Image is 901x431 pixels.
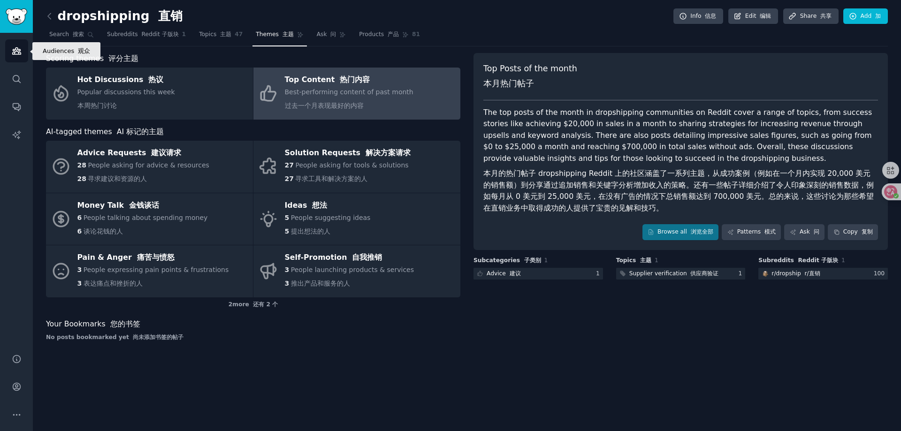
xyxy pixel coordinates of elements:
[483,63,577,93] span: Top Posts of the month
[151,148,181,157] font: 建议请求
[313,27,350,46] a: Ask 问
[875,13,881,19] font: 加
[874,270,888,278] div: 100
[642,224,719,240] a: Browse all 浏览全部
[388,31,399,38] font: 产品
[317,30,336,39] span: Ask
[760,13,771,19] font: 编辑
[196,27,246,46] a: Topics 主题47
[256,30,293,39] span: Themes
[253,193,460,245] a: Ideas 想法5People suggesting ideas5提出想法的人
[252,27,306,46] a: Themes 主题
[77,73,175,88] div: Hot Discussions
[104,27,189,46] a: Subreddits Reddit 子版块1
[46,245,253,297] a: Pain & Anger 痛苦与愤怒3People expressing pain points & frustrations3表达痛点和挫折的人
[483,79,534,88] font: 本月热门帖子
[77,161,86,169] span: 28
[359,30,399,39] span: Products
[843,8,888,24] a: Add 加
[841,257,845,264] span: 1
[283,31,294,38] font: 主题
[728,8,779,24] a: Edit 编辑
[46,27,97,46] a: Search 搜索
[77,175,86,182] span: 28
[182,30,186,39] span: 1
[616,257,651,265] span: Topics
[862,228,873,235] font: 复制
[412,30,420,39] span: 81
[46,297,460,312] div: 2 more
[84,280,143,287] span: 表达痛点和挫折的人
[77,227,82,235] span: 6
[722,224,781,240] a: Patterns 模式
[285,198,371,213] div: Ideas
[285,266,290,273] span: 3
[473,257,541,265] span: Subcategories
[616,268,746,280] a: Supplier verification 供应商验证1
[291,266,414,273] span: People launching products & services
[673,8,723,24] a: Info 信息
[285,146,411,161] div: Solution Requests
[483,169,874,212] font: 本月的热门帖子 dropshipping Reddit 上的社区涵盖了一系列主题，从成功案例（例如在一个月内实现 20,000 美元的销售额）到分享通过追加销售和关键字分析增加收入的策略。还有一...
[46,193,253,245] a: Money Talk 金钱谈话6People talking about spending money6谈论花钱的人
[758,268,888,280] a: dropshipr/dropship r/直销100
[285,250,414,265] div: Self-Promotion
[524,257,541,264] font: 子类别
[291,227,330,235] span: 提出想法的人
[137,253,175,262] font: 痛苦与愤怒
[77,250,229,265] div: Pain & Anger
[77,266,82,273] span: 3
[285,280,290,287] span: 3
[762,270,768,277] img: dropship
[352,253,382,262] font: 自我推销
[340,75,370,84] font: 热门内容
[84,266,229,273] span: People expressing pain points & frustrations
[295,161,408,169] span: People asking for tools & solutions
[148,75,163,84] font: 热议
[6,8,27,25] img: GummySearch logo
[814,228,819,235] font: 问
[510,270,521,277] font: 建议
[199,30,231,39] span: Topics
[291,280,350,287] span: 推出产品和服务的人
[285,88,413,109] span: Best-performing content of past month
[629,270,719,278] div: Supplier verification
[46,9,183,24] h2: dropshipping
[483,107,878,218] div: The top posts of the month in dropshipping communities on Reddit cover a range of topics, from su...
[366,148,411,157] font: 解决方案请求
[739,270,746,278] div: 1
[285,102,364,109] font: 过去一个月表现最好的内容
[77,146,209,161] div: Advice Requests
[705,13,716,19] font: 信息
[295,175,367,182] span: 寻求工具和解决方案的人
[220,31,231,38] font: 主题
[330,31,336,38] font: 问
[46,53,138,65] span: Scoring themes
[84,214,208,221] span: People talking about spending money
[141,31,178,38] font: Reddit 子版块
[117,127,164,136] font: AI 标记的主题
[285,161,294,169] span: 27
[312,201,327,210] font: 想法
[46,318,140,330] span: Your Bookmarks
[758,257,838,265] span: Subreddits
[88,175,147,182] span: 寻求建议和资源的人
[640,257,651,264] font: 主题
[285,214,290,221] span: 5
[655,257,658,264] span: 1
[88,161,209,169] span: People asking for advice & resources
[235,30,243,39] span: 47
[108,54,138,63] font: 评分主题
[110,319,140,328] font: 您的书签
[158,9,183,23] font: 直销
[46,68,253,120] a: Hot Discussions 热议Popular discussions this week本周热门讨论
[253,301,278,308] font: 还有 2 个
[473,268,603,280] a: Advice 建议1
[783,8,839,24] a: Share 共享
[77,88,175,109] span: Popular discussions this week
[285,227,290,235] span: 5
[253,68,460,120] a: Top Content 热门内容Best-performing content of past month过去一个月表现最好的内容
[691,228,713,235] font: 浏览全部
[73,31,84,38] font: 搜索
[46,333,460,342] div: No posts bookmarked yet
